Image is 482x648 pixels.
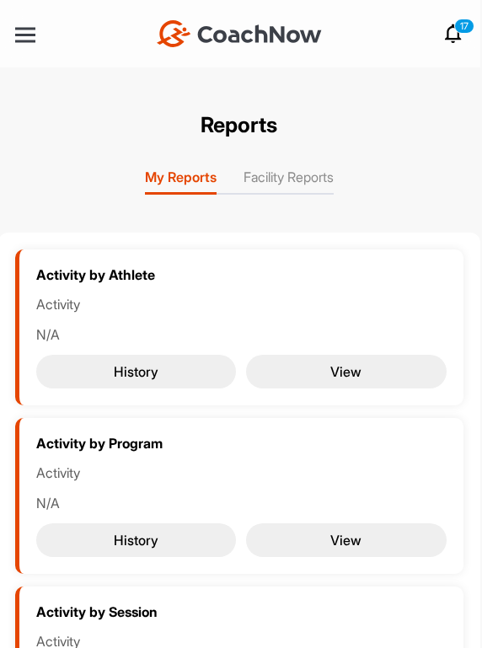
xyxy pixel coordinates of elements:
button: View [246,523,447,557]
a: Activity by Session [36,603,447,621]
span: N/A [36,493,447,513]
a: Activity by Athlete [36,266,447,284]
li: My Reports [145,167,217,194]
li: Facility Reports [244,167,334,194]
button: View [246,355,447,388]
span: N/A [36,324,447,345]
img: CoachNow [157,20,322,47]
button: History [36,523,237,557]
span: Activity by Program [36,435,163,453]
span: Activity by Athlete [36,266,155,284]
span: Activity [36,463,447,483]
button: History [36,355,237,388]
a: Activity by Program [36,435,447,453]
h1: Reports [201,110,277,142]
span: Activity by Session [36,603,158,621]
span: Activity [36,294,447,314]
p: 17 [454,19,474,34]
